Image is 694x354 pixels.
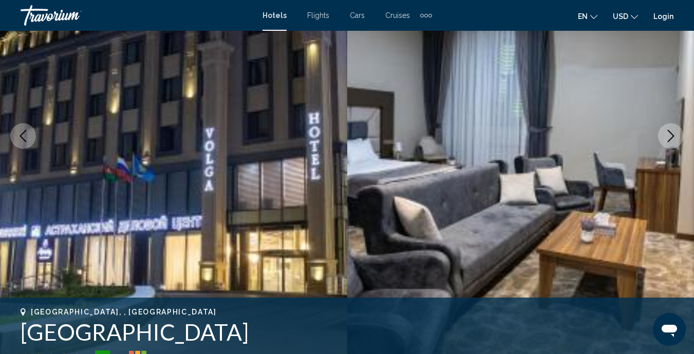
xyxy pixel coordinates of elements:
[578,9,597,24] button: Change language
[31,308,217,316] span: [GEOGRAPHIC_DATA], , [GEOGRAPHIC_DATA]
[262,11,287,19] a: Hotels
[613,9,638,24] button: Change currency
[420,7,432,24] button: Extra navigation items
[350,11,365,19] a: Cars
[307,11,329,19] a: Flights
[658,123,684,149] button: Next image
[653,12,673,21] a: Login
[578,12,588,21] ya-tr-span: en
[21,319,673,345] h1: [GEOGRAPHIC_DATA]
[385,11,410,19] a: Cruises
[653,313,686,346] iframe: Кнопка, открывающая окно обмена сообщениями; идет разговор
[10,123,36,149] button: Previous image
[21,5,252,26] a: Travorium
[613,12,628,21] ya-tr-span: USD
